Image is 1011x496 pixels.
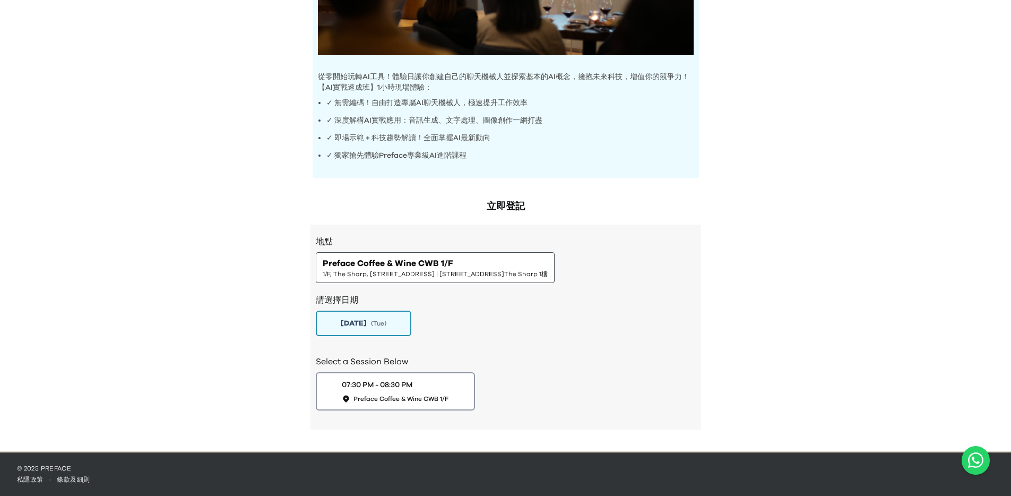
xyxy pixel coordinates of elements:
p: ✓ 獨家搶先體驗Preface專業級AI進階課程 [326,150,694,161]
span: Preface Coffee & Wine CWB 1/F [323,257,453,270]
p: ✓ 深度解構AI實戰應用：音訊生成、文字處理、圖像創作一網打盡 [326,115,694,126]
span: 1/F, The Sharp, [STREET_ADDRESS] | [STREET_ADDRESS]The Sharp 1樓 [323,270,548,278]
span: ( Tue ) [371,319,386,328]
a: 私隱政策 [17,476,43,483]
span: · [43,476,57,483]
span: [DATE] [341,318,367,329]
div: 07:30 PM - 08:30 PM [342,380,412,390]
button: 07:30 PM - 08:30 PMPreface Coffee & Wine CWB 1/F [316,372,475,411]
h2: Select a Session Below [316,355,696,368]
p: © 2025 Preface [17,464,994,473]
button: [DATE](Tue) [316,311,411,336]
h3: 地點 [316,235,696,248]
h2: 立即登記 [310,199,701,214]
h2: 請選擇日期 [316,294,696,306]
button: Open WhatsApp chat [962,446,990,475]
span: Preface Coffee & Wine CWB 1/F [353,395,448,403]
a: 條款及細則 [57,476,90,483]
p: ✓ 無需編碼！自由打造專屬AI聊天機械人，極速提升工作效率 [326,98,694,108]
p: 【AI實戰速成班】1小時現場體驗： [318,82,694,93]
p: ✓ 即場示範 + 科技趨勢解讀！全面掌握AI最新動向 [326,133,694,143]
a: Chat with us on WhatsApp [962,446,990,475]
p: 從零開始玩轉AI工具！體驗日讓你創建自己的聊天機械人並探索基本的AI概念，擁抱未來科技，增值你的競爭力！ [318,72,694,82]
